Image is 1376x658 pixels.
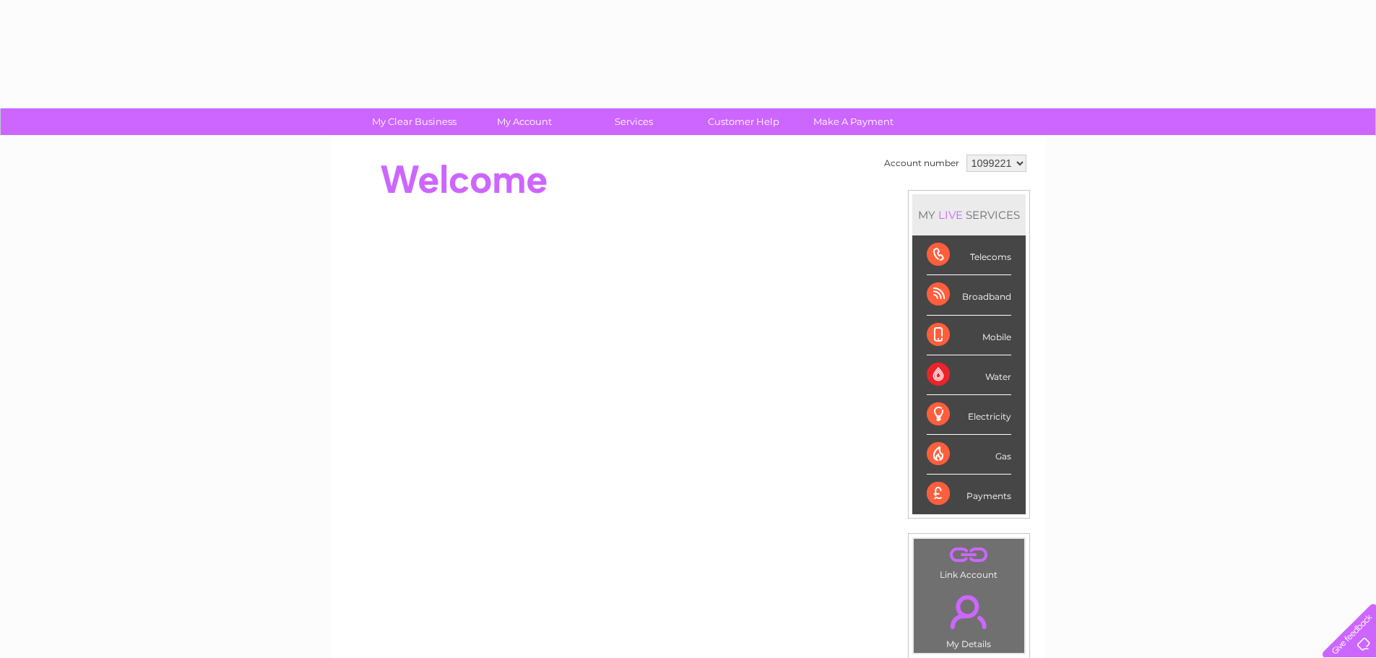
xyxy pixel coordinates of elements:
[927,435,1011,475] div: Gas
[913,538,1025,584] td: Link Account
[574,108,693,135] a: Services
[927,235,1011,275] div: Telecoms
[880,151,963,176] td: Account number
[355,108,474,135] a: My Clear Business
[794,108,913,135] a: Make A Payment
[917,586,1021,637] a: .
[913,583,1025,654] td: My Details
[927,316,1011,355] div: Mobile
[912,194,1026,235] div: MY SERVICES
[927,275,1011,315] div: Broadband
[927,395,1011,435] div: Electricity
[935,208,966,222] div: LIVE
[684,108,803,135] a: Customer Help
[927,355,1011,395] div: Water
[927,475,1011,514] div: Payments
[464,108,584,135] a: My Account
[917,542,1021,568] a: .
